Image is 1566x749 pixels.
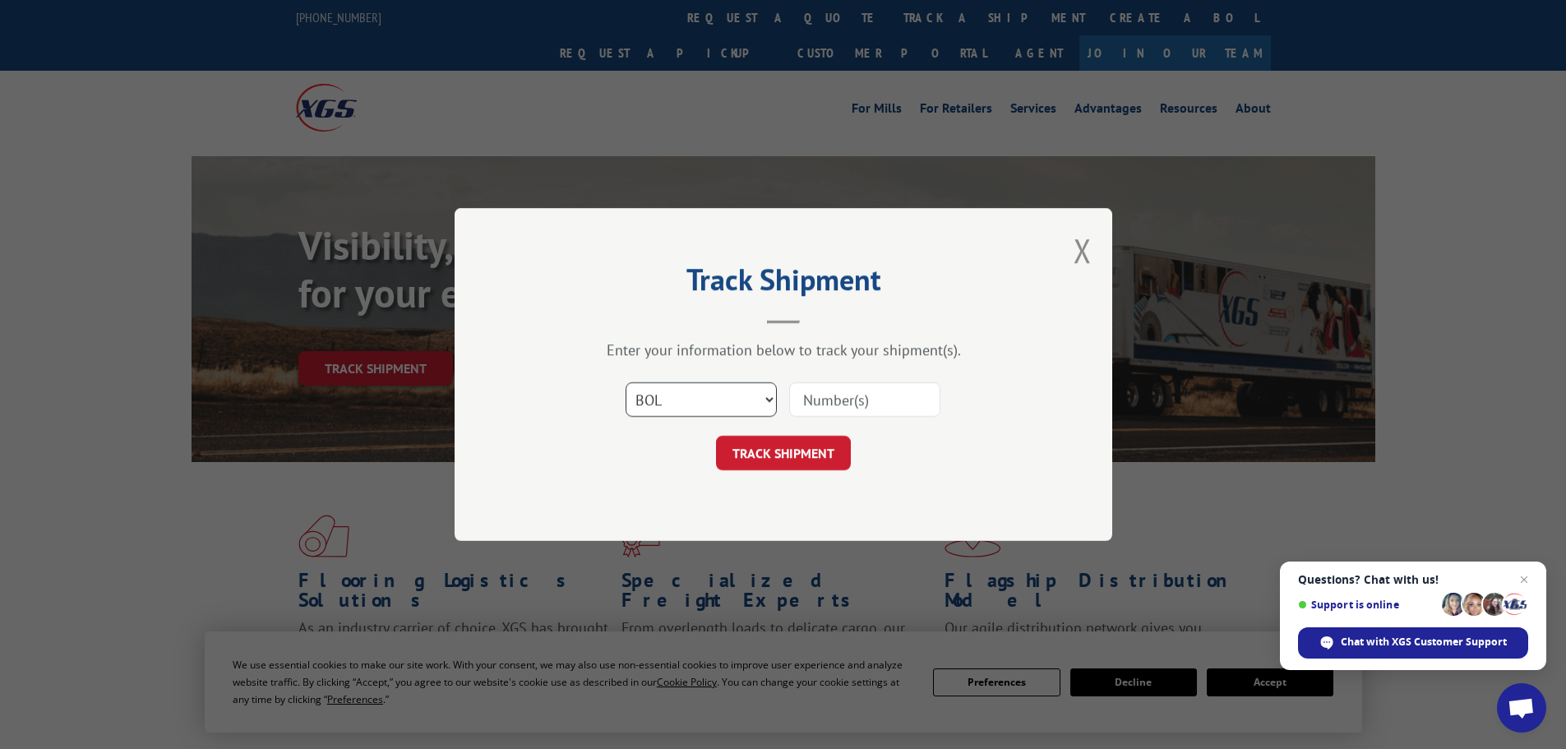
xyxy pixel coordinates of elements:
[1497,683,1546,733] div: Open chat
[537,268,1030,299] h2: Track Shipment
[1514,570,1534,589] span: Close chat
[537,340,1030,359] div: Enter your information below to track your shipment(s).
[1341,635,1507,650] span: Chat with XGS Customer Support
[1298,627,1528,659] div: Chat with XGS Customer Support
[789,382,940,417] input: Number(s)
[1298,599,1436,611] span: Support is online
[1298,573,1528,586] span: Questions? Chat with us!
[716,436,851,470] button: TRACK SHIPMENT
[1074,229,1092,272] button: Close modal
